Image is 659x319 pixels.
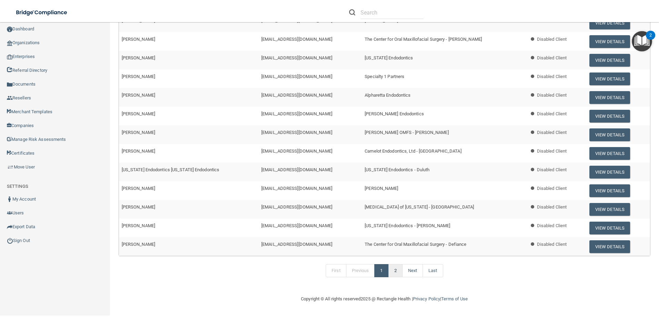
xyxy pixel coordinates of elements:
span: [EMAIL_ADDRESS][DOMAIN_NAME] [261,93,332,98]
p: Disabled Client [537,184,567,193]
button: View Details [589,147,630,160]
img: ic_dashboard_dark.d01f4a41.png [7,27,12,32]
span: [EMAIL_ADDRESS][DOMAIN_NAME] [261,111,332,116]
span: [PERSON_NAME] Endodontics [365,111,424,116]
span: The Center for Oral Maxillofacial Surgery - [PERSON_NAME] [365,37,482,42]
p: Disabled Client [537,128,567,137]
span: [EMAIL_ADDRESS][DOMAIN_NAME] [261,204,332,210]
p: Disabled Client [537,54,567,62]
div: Copyright © All rights reserved 2025 @ Rectangle Health | | [258,288,510,310]
p: Disabled Client [537,110,567,118]
span: [PERSON_NAME] [122,74,155,79]
span: Camelot Endodontics, Ltd - [GEOGRAPHIC_DATA] [365,148,461,154]
img: briefcase.64adab9b.png [7,164,14,171]
span: [PERSON_NAME] [122,111,155,116]
span: [US_STATE] Endodontics - Duluth [365,167,429,172]
button: View Details [589,110,630,123]
a: First [326,264,346,277]
img: bridge_compliance_login_screen.278c3ca4.svg [10,6,74,20]
span: [PERSON_NAME] [122,204,155,210]
span: The Center for Oral Maxillofacial Surgery - Defiance [365,242,466,247]
button: View Details [589,54,630,67]
button: View Details [589,203,630,216]
label: SETTINGS [7,182,28,191]
span: [EMAIL_ADDRESS][DOMAIN_NAME] [261,130,332,135]
button: View Details [589,222,630,234]
img: icon-users.e205127d.png [7,210,12,216]
span: [EMAIL_ADDRESS][DOMAIN_NAME] [261,74,332,79]
p: Disabled Client [537,240,567,249]
p: Disabled Client [537,72,567,81]
img: ic_user_dark.df1a06c3.png [7,196,12,202]
span: [EMAIL_ADDRESS][DOMAIN_NAME] [261,37,332,42]
span: Alpharetta Endodontics [365,93,410,98]
img: ic_reseller.de258add.png [7,95,12,101]
button: View Details [589,166,630,178]
div: 2 [649,35,652,44]
a: 2 [388,264,403,277]
span: [EMAIL_ADDRESS][DOMAIN_NAME] [261,186,332,191]
button: Open Resource Center, 2 new notifications [632,31,652,51]
img: ic-search.3b580494.png [349,9,355,16]
span: [EMAIL_ADDRESS][DOMAIN_NAME] [261,223,332,228]
span: [EMAIL_ADDRESS][DOMAIN_NAME] [261,242,332,247]
a: Previous [346,264,375,277]
img: organization-icon.f8decf85.png [7,40,12,46]
span: [MEDICAL_DATA] of [US_STATE] - [GEOGRAPHIC_DATA] [365,204,474,210]
a: Privacy Policy [413,296,440,301]
p: Disabled Client [537,35,567,43]
span: Specialty 1 Partners [365,74,404,79]
p: Disabled Client [537,147,567,155]
button: View Details [589,72,630,85]
img: enterprise.0d942306.png [7,55,12,59]
p: Disabled Client [537,203,567,211]
button: View Details [589,91,630,104]
span: [PERSON_NAME] [122,93,155,98]
button: View Details [589,240,630,253]
span: [PERSON_NAME] [122,223,155,228]
p: Disabled Client [537,166,567,174]
img: icon-export.b9366987.png [7,224,12,230]
img: icon-documents.8dae5593.png [7,82,12,87]
button: View Details [589,184,630,197]
input: Search [361,6,424,19]
button: View Details [589,128,630,141]
a: Last [423,264,443,277]
span: [PERSON_NAME] [122,186,155,191]
span: [PERSON_NAME] OMFS - [PERSON_NAME] [365,130,448,135]
a: 1 [374,264,388,277]
span: [EMAIL_ADDRESS][DOMAIN_NAME] [261,55,332,60]
a: Terms of Use [441,296,468,301]
span: [PERSON_NAME] [122,37,155,42]
button: View Details [589,35,630,48]
span: [PERSON_NAME] [365,186,398,191]
span: [EMAIL_ADDRESS][DOMAIN_NAME] [261,167,332,172]
p: Disabled Client [537,91,567,99]
span: [PERSON_NAME] [122,242,155,247]
span: [US_STATE] Endodontics [US_STATE] Endodontics [122,167,220,172]
span: [PERSON_NAME] [122,55,155,60]
a: Next [402,264,423,277]
span: [PERSON_NAME] [122,148,155,154]
span: [US_STATE] Endodontics [365,55,413,60]
span: [EMAIL_ADDRESS][DOMAIN_NAME] [261,148,332,154]
span: [US_STATE] Endodontics - [PERSON_NAME] [365,223,450,228]
p: Disabled Client [537,222,567,230]
span: [PERSON_NAME] [122,130,155,135]
img: ic_power_dark.7ecde6b1.png [7,238,13,244]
